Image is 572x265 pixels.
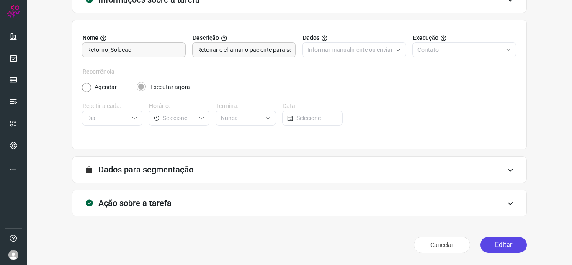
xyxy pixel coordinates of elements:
input: Selecione o tipo de envio [307,43,392,57]
span: Dados [303,33,319,42]
input: Selecione [87,111,128,125]
label: Agendar [95,83,117,92]
input: Selecione [163,111,195,125]
img: avatar-user-boy.jpg [8,250,18,260]
input: Selecione o tipo de envio [417,43,502,57]
label: Executar agora [150,83,190,92]
label: Data: [283,102,343,111]
label: Recorrência [82,67,516,76]
label: Termina: [216,102,276,111]
h3: Dados para segmentação [98,165,193,175]
span: Execução [413,33,438,42]
label: Repetir a cada: [82,102,142,111]
img: Logo [7,5,20,18]
input: Digite o nome para a sua tarefa. [87,43,180,57]
span: Nome [82,33,98,42]
h3: Ação sobre a tarefa [98,198,172,208]
span: Descrição [193,33,219,42]
button: Editar [480,237,527,253]
input: Selecione [221,111,262,125]
input: Forneça uma breve descrição da sua tarefa. [197,43,291,57]
label: Horário: [149,102,209,111]
button: Cancelar [414,237,470,253]
input: Selecione [296,111,337,125]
